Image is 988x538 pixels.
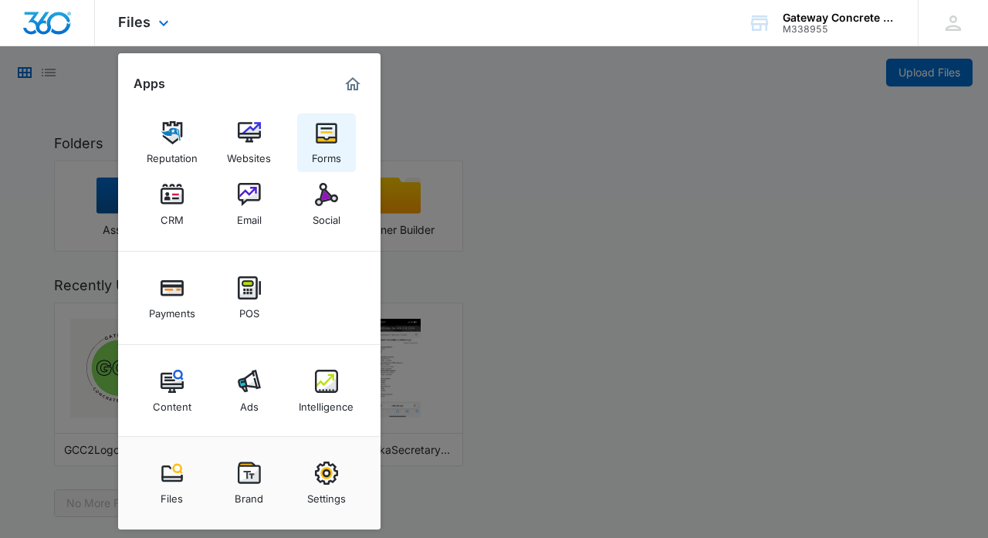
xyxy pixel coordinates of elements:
[134,76,165,91] h2: Apps
[313,206,340,226] div: Social
[143,269,201,327] a: Payments
[143,454,201,513] a: Files
[153,393,191,413] div: Content
[149,299,195,320] div: Payments
[118,14,151,30] span: Files
[220,362,279,421] a: Ads
[220,175,279,234] a: Email
[297,362,356,421] a: Intelligence
[783,24,895,35] div: account id
[340,72,365,96] a: Marketing 360® Dashboard
[161,206,184,226] div: CRM
[220,269,279,327] a: POS
[297,113,356,172] a: Forms
[220,113,279,172] a: Websites
[147,144,198,164] div: Reputation
[235,485,263,505] div: Brand
[297,175,356,234] a: Social
[307,485,346,505] div: Settings
[227,144,271,164] div: Websites
[239,299,259,320] div: POS
[143,175,201,234] a: CRM
[220,454,279,513] a: Brand
[299,393,354,413] div: Intelligence
[237,206,262,226] div: Email
[143,362,201,421] a: Content
[240,393,259,413] div: Ads
[297,454,356,513] a: Settings
[161,485,183,505] div: Files
[783,12,895,24] div: account name
[312,144,341,164] div: Forms
[143,113,201,172] a: Reputation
